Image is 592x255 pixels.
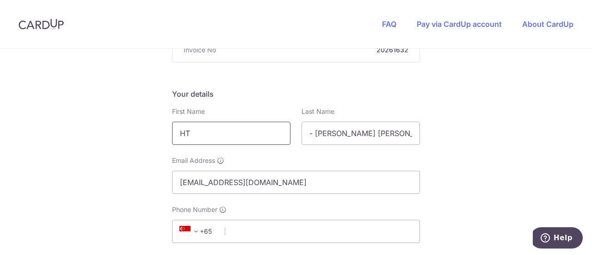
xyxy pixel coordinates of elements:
span: Phone Number [172,205,217,214]
img: CardUp [18,19,64,30]
input: First name [172,122,290,145]
input: Email address [172,171,420,194]
input: Last name [302,122,420,145]
span: +65 [177,226,218,237]
span: Email Address [172,156,215,165]
span: +65 [179,226,202,237]
a: FAQ [382,19,396,29]
strong: 20261632 [220,45,408,55]
label: First Name [172,107,205,116]
h5: Your details [172,88,420,100]
a: About CardUp [522,19,573,29]
iframe: Opens a widget where you can find more information [533,227,583,250]
label: Last Name [302,107,334,116]
span: Invoice No [184,45,216,55]
a: Pay via CardUp account [417,19,502,29]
